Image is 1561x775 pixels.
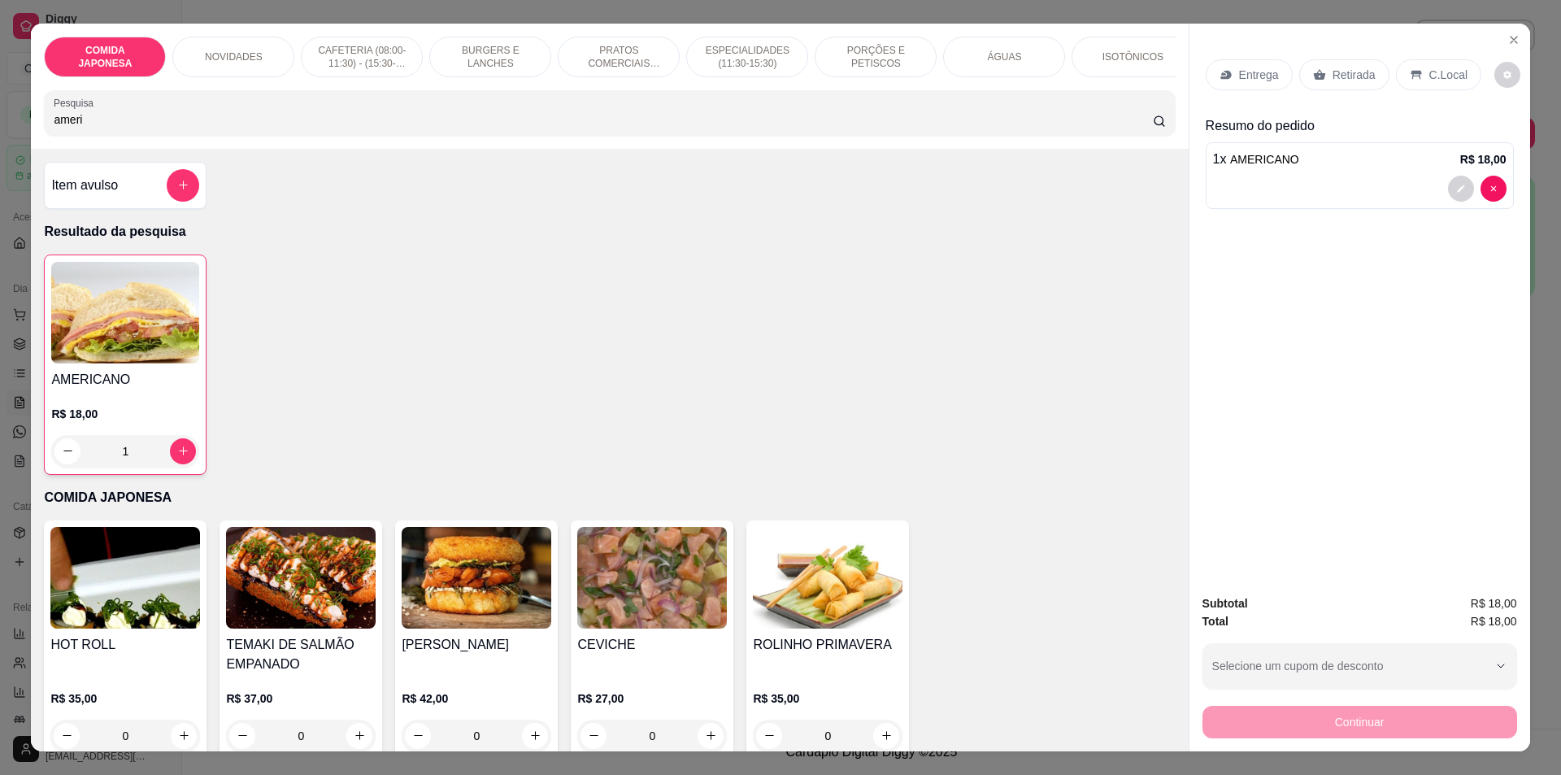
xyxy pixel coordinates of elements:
[1202,597,1248,610] strong: Subtotal
[50,635,200,655] h4: HOT ROLL
[54,438,80,464] button: decrease-product-quantity
[205,50,263,63] p: NOVIDADES
[443,44,537,70] p: BURGERS E LANCHES
[522,723,548,749] button: increase-product-quantity
[1448,176,1474,202] button: decrease-product-quantity
[1102,50,1163,63] p: ISOTÔNICOS
[226,527,376,629] img: product-image
[1494,62,1520,88] button: decrease-product-quantity
[346,723,372,749] button: increase-product-quantity
[44,222,1175,242] p: Resultado da pesquisa
[226,690,376,707] p: R$ 37,00
[54,723,80,749] button: decrease-product-quantity
[987,50,1021,63] p: ÁGUAS
[51,262,199,364] img: product-image
[1202,615,1228,628] strong: Total
[577,690,727,707] p: R$ 27,00
[828,44,923,70] p: PORÇÕES E PETISCOS
[1239,67,1279,83] p: Entrega
[1213,150,1299,169] p: 1 x
[58,44,152,70] p: COMIDA JAPONESA
[1471,594,1517,612] span: R$ 18,00
[1501,27,1527,53] button: Close
[167,169,199,202] button: add-separate-item
[170,438,196,464] button: increase-product-quantity
[577,527,727,629] img: product-image
[1460,151,1507,168] p: R$ 18,00
[171,723,197,749] button: increase-product-quantity
[1481,176,1507,202] button: decrease-product-quantity
[54,111,1152,128] input: Pesquisa
[577,635,727,655] h4: CEVICHE
[229,723,255,749] button: decrease-product-quantity
[50,690,200,707] p: R$ 35,00
[51,370,199,390] h4: AMERICANO
[1202,643,1517,689] button: Selecione um cupom de desconto
[580,723,607,749] button: decrease-product-quantity
[1333,67,1376,83] p: Retirada
[405,723,431,749] button: decrease-product-quantity
[1230,153,1299,166] span: AMERICANO
[572,44,666,70] p: PRATOS COMERCIAIS (11:30-15:30)
[1471,612,1517,630] span: R$ 18,00
[402,690,551,707] p: R$ 42,00
[698,723,724,749] button: increase-product-quantity
[700,44,794,70] p: ESPECIALIDADES (11:30-15:30)
[54,96,99,110] label: Pesquisa
[753,527,902,629] img: product-image
[402,527,551,629] img: product-image
[1206,116,1514,136] p: Resumo do pedido
[44,488,1175,507] p: COMIDA JAPONESA
[1429,67,1468,83] p: C.Local
[50,527,200,629] img: product-image
[753,690,902,707] p: R$ 35,00
[402,635,551,655] h4: [PERSON_NAME]
[51,176,118,195] h4: Item avulso
[51,406,199,422] p: R$ 18,00
[753,635,902,655] h4: ROLINHO PRIMAVERA
[226,635,376,674] h4: TEMAKI DE SALMÃO EMPANADO
[315,44,409,70] p: CAFETERIA (08:00-11:30) - (15:30-18:00)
